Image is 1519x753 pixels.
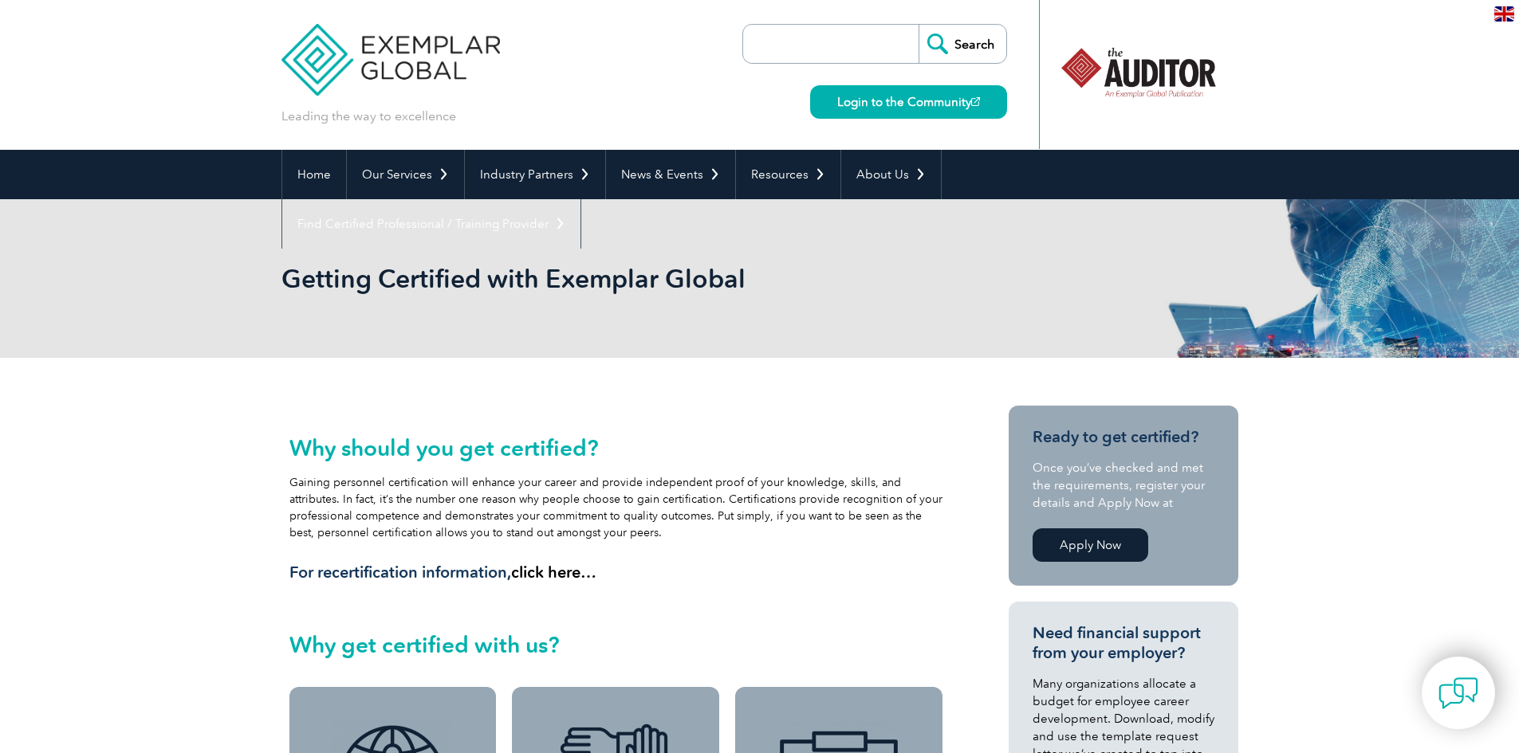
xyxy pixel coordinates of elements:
a: Login to the Community [810,85,1007,119]
a: Home [282,150,346,199]
h3: Need financial support from your employer? [1033,623,1214,663]
img: en [1494,6,1514,22]
a: Resources [736,150,840,199]
a: Find Certified Professional / Training Provider [282,199,580,249]
a: Industry Partners [465,150,605,199]
a: Apply Now [1033,528,1148,562]
a: News & Events [606,150,735,199]
img: open_square.png [971,97,980,106]
a: About Us [841,150,941,199]
p: Once you’ve checked and met the requirements, register your details and Apply Now at [1033,459,1214,512]
h3: Ready to get certified? [1033,427,1214,447]
input: Search [919,25,1006,63]
p: Leading the way to excellence [281,108,456,125]
h2: Why should you get certified? [289,435,943,461]
a: click here… [511,563,596,582]
img: contact-chat.png [1438,673,1478,713]
h1: Getting Certified with Exemplar Global [281,263,894,294]
a: Our Services [347,150,464,199]
h3: For recertification information, [289,563,943,582]
h2: Why get certified with us? [289,632,943,657]
div: Gaining personnel certification will enhance your career and provide independent proof of your kn... [289,435,943,582]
